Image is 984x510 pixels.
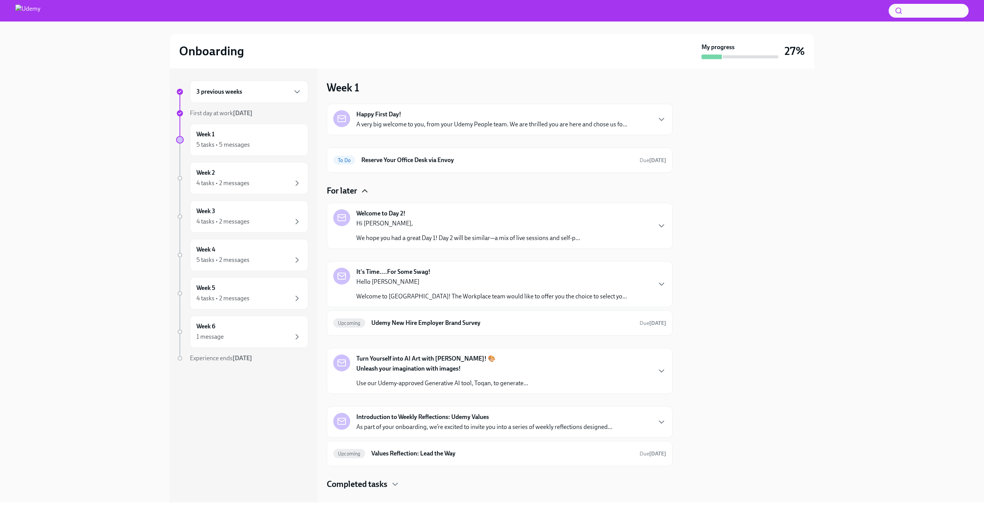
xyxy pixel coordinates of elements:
[190,109,253,117] span: First day at work
[356,110,401,119] strong: Happy First Day!
[196,130,214,139] h6: Week 1
[233,109,253,117] strong: [DATE]
[327,479,673,490] div: Completed tasks
[371,449,633,458] h6: Values Reflection: Lead the Way
[333,317,666,329] a: UpcomingUdemy New Hire Employer Brand SurveyDue[DATE]
[356,354,495,363] strong: Turn Yourself into AI Art with [PERSON_NAME]! 🎨
[176,162,308,194] a: Week 24 tasks • 2 messages
[649,157,666,164] strong: [DATE]
[333,447,666,460] a: UpcomingValues Reflection: Lead the WayDue[DATE]
[176,200,308,233] a: Week 34 tasks • 2 messages
[196,141,250,149] div: 5 tasks • 5 messages
[15,5,40,17] img: Udemy
[176,239,308,271] a: Week 45 tasks • 2 messages
[190,354,252,362] span: Experience ends
[701,43,735,51] strong: My progress
[196,179,249,187] div: 4 tasks • 2 messages
[361,156,633,164] h6: Reserve Your Office Desk via Envoy
[333,320,365,326] span: Upcoming
[356,379,528,387] p: Use our Udemy-approved Generative AI tool, Toqan, to generate...
[190,81,308,103] div: 3 previous weeks
[176,109,308,118] a: First day at work[DATE]
[785,44,805,58] h3: 27%
[649,320,666,326] strong: [DATE]
[640,157,666,164] span: August 30th, 2025 12:00
[196,169,215,177] h6: Week 2
[176,124,308,156] a: Week 15 tasks • 5 messages
[196,207,215,215] h6: Week 3
[327,479,387,490] h4: Completed tasks
[356,120,627,129] p: A very big welcome to you, from your Udemy People team. We are thrilled you are here and chose us...
[333,451,365,457] span: Upcoming
[176,277,308,310] a: Week 54 tasks • 2 messages
[640,320,666,326] span: Due
[640,450,666,457] span: September 1st, 2025 10:00
[356,292,627,301] p: Welcome to [GEOGRAPHIC_DATA]! The Workplace team would like to offer you the choice to select yo...
[356,234,580,242] p: We hope you had a great Day 1! Day 2 will be similar—a mix of live sessions and self-p...
[356,219,580,228] p: Hi [PERSON_NAME],
[196,245,215,254] h6: Week 4
[327,81,359,94] h3: Week 1
[356,209,406,218] strong: Welcome to Day 2!
[196,88,242,96] h6: 3 previous weeks
[179,43,244,59] h2: Onboarding
[640,157,666,164] span: Due
[233,354,252,362] strong: [DATE]
[327,185,673,197] div: For later
[371,319,633,327] h6: Udemy New Hire Employer Brand Survey
[356,278,627,286] p: Hello [PERSON_NAME]
[196,333,224,341] div: 1 message
[196,217,249,226] div: 4 tasks • 2 messages
[356,268,430,276] strong: It's Time....For Some Swag!
[327,185,357,197] h4: For later
[196,284,215,292] h6: Week 5
[356,413,489,421] strong: Introduction to Weekly Reflections: Udemy Values
[196,256,249,264] div: 5 tasks • 2 messages
[640,320,666,327] span: August 30th, 2025 10:00
[333,157,355,163] span: To Do
[640,450,666,457] span: Due
[176,316,308,348] a: Week 61 message
[333,154,666,166] a: To DoReserve Your Office Desk via EnvoyDue[DATE]
[356,423,612,431] p: As part of your onboarding, we’re excited to invite you into a series of weekly reflections desig...
[196,294,249,303] div: 4 tasks • 2 messages
[356,365,461,372] strong: Unleash your imagination with images!
[196,322,215,331] h6: Week 6
[649,450,666,457] strong: [DATE]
